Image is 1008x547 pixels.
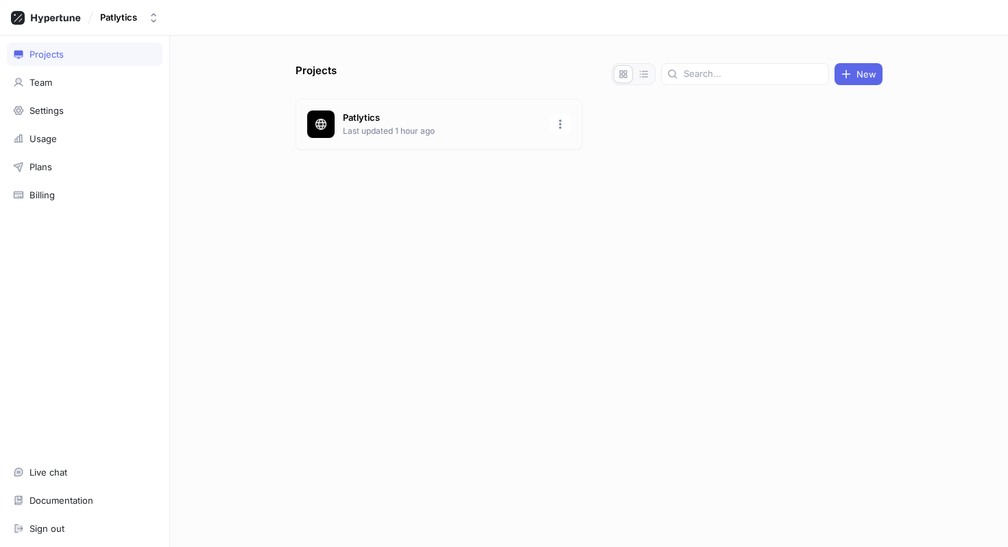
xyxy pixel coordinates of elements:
[7,71,163,94] a: Team
[684,67,823,81] input: Search...
[29,49,64,60] div: Projects
[29,495,93,506] div: Documentation
[29,189,55,200] div: Billing
[835,63,883,85] button: New
[7,183,163,207] a: Billing
[7,489,163,512] a: Documentation
[343,125,542,137] p: Last updated 1 hour ago
[7,99,163,122] a: Settings
[29,77,52,88] div: Team
[7,43,163,66] a: Projects
[100,12,137,23] div: Patlytics
[29,523,64,534] div: Sign out
[29,467,67,478] div: Live chat
[856,70,876,78] span: New
[7,155,163,178] a: Plans
[95,6,165,29] button: Patlytics
[7,127,163,150] a: Usage
[29,105,64,116] div: Settings
[29,133,57,144] div: Usage
[343,111,542,125] p: Patlytics
[29,161,52,172] div: Plans
[296,63,337,85] p: Projects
